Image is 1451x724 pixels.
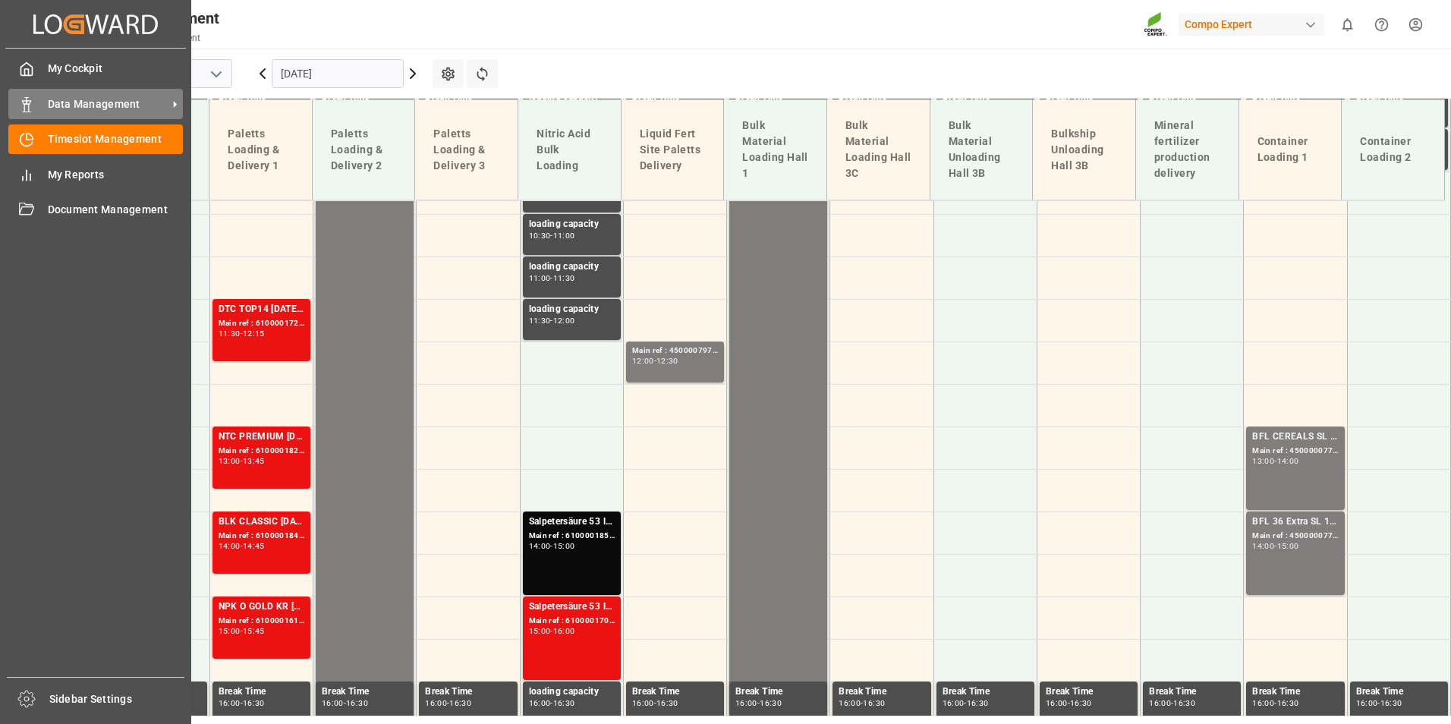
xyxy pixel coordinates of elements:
[736,112,814,187] div: Bulk Material Loading Hall 1
[529,700,551,707] div: 16:00
[8,54,183,83] a: My Cockpit
[863,700,885,707] div: 16:30
[1046,685,1132,700] div: Break Time
[48,61,184,77] span: My Cockpit
[1330,8,1364,42] button: show 0 new notifications
[1179,14,1324,36] div: Compo Expert
[425,700,447,707] div: 16:00
[839,685,924,700] div: Break Time
[243,700,265,707] div: 16:30
[1068,700,1070,707] div: -
[241,330,243,337] div: -
[632,700,654,707] div: 16:00
[1144,11,1168,38] img: Screenshot%202023-09-29%20at%2010.02.21.png_1712312052.png
[219,628,241,634] div: 15:00
[529,685,615,700] div: loading capacity
[49,691,185,707] span: Sidebar Settings
[204,62,227,86] button: open menu
[735,685,821,700] div: Break Time
[529,600,615,615] div: Salpetersäure 53 lose
[241,628,243,634] div: -
[219,600,304,615] div: NPK O GOLD KR [DATE] 25kg (x60) IT
[735,700,757,707] div: 16:00
[656,357,678,364] div: 12:30
[550,628,552,634] div: -
[553,232,575,239] div: 11:00
[1277,458,1299,464] div: 14:00
[1380,700,1402,707] div: 16:30
[861,700,863,707] div: -
[964,700,966,707] div: -
[943,685,1028,700] div: Break Time
[449,700,471,707] div: 16:30
[632,357,654,364] div: 12:00
[219,543,241,549] div: 14:00
[243,628,265,634] div: 15:45
[219,458,241,464] div: 13:00
[529,628,551,634] div: 15:00
[654,357,656,364] div: -
[1252,458,1274,464] div: 13:00
[553,275,575,282] div: 11:30
[632,685,718,700] div: Break Time
[241,700,243,707] div: -
[1252,445,1338,458] div: Main ref : 4500000774, 2000000604
[529,232,551,239] div: 10:30
[219,530,304,543] div: Main ref : 6100001845, 2000000973
[241,543,243,549] div: -
[48,167,184,183] span: My Reports
[219,685,304,700] div: Break Time
[634,120,712,180] div: Liquid Fert Site Paletts Delivery
[967,700,989,707] div: 16:30
[1252,515,1338,530] div: BFL 36 Extra SL 10L (x60) EN,TR MTO
[553,317,575,324] div: 12:00
[1179,10,1330,39] button: Compo Expert
[243,330,265,337] div: 12:15
[1252,700,1274,707] div: 16:00
[272,59,404,88] input: DD.MM.YYYY
[344,700,346,707] div: -
[219,317,304,330] div: Main ref : 6100001727, 2000000823
[550,232,552,239] div: -
[48,131,184,147] span: Timeslot Management
[48,96,168,112] span: Data Management
[219,445,304,458] div: Main ref : 6100001829, 2000000813
[550,700,552,707] div: -
[222,120,300,180] div: Paletts Loading & Delivery 1
[1252,530,1338,543] div: Main ref : 4500000775, 2000000604
[1277,543,1299,549] div: 15:00
[530,120,609,180] div: Nitric Acid Bulk Loading
[529,615,615,628] div: Main ref : 6100001708, 2000001420
[529,515,615,530] div: Salpetersäure 53 lose
[1251,127,1330,172] div: Container Loading 1
[656,700,678,707] div: 16:30
[427,120,505,180] div: Paletts Loading & Delivery 3
[943,112,1021,187] div: Bulk Material Unloading Hall 3B
[8,159,183,189] a: My Reports
[1274,543,1276,549] div: -
[1070,700,1092,707] div: 16:30
[1274,700,1276,707] div: -
[943,700,965,707] div: 16:00
[550,317,552,324] div: -
[48,202,184,218] span: Document Management
[219,615,304,628] div: Main ref : 6100001615, 2000001395
[219,700,241,707] div: 16:00
[8,124,183,154] a: Timeslot Management
[325,120,403,180] div: Paletts Loading & Delivery 2
[219,330,241,337] div: 11:30
[241,458,243,464] div: -
[1149,685,1235,700] div: Break Time
[1149,700,1171,707] div: 16:00
[839,700,861,707] div: 16:00
[529,543,551,549] div: 14:00
[553,628,575,634] div: 16:00
[1046,700,1068,707] div: 16:00
[1252,430,1338,445] div: BFL CEREALS SL 10L (x60) TR (KRE) MTO
[8,195,183,225] a: Document Management
[654,700,656,707] div: -
[1274,458,1276,464] div: -
[1364,8,1399,42] button: Help Center
[243,458,265,464] div: 13:45
[1252,543,1274,549] div: 14:00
